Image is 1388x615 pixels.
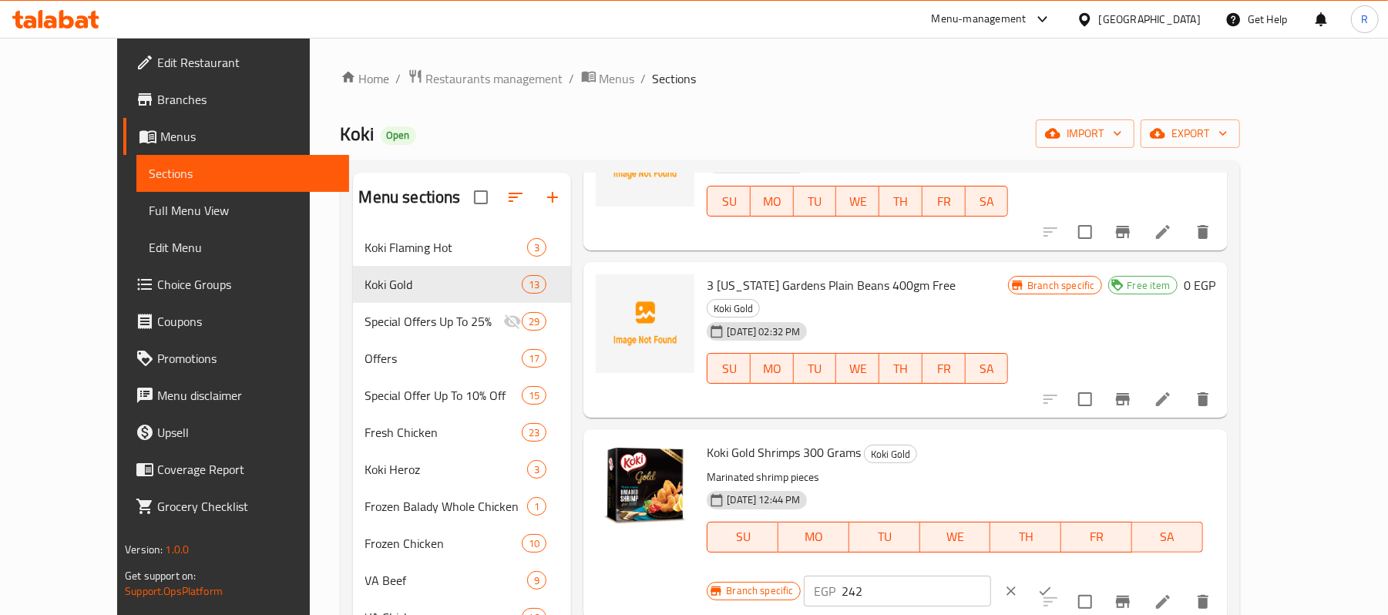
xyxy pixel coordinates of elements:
button: SA [966,353,1009,384]
span: Koki Gold Shrimps 300 Grams [707,441,861,464]
span: [DATE] 12:44 PM [721,492,806,507]
span: 3 [528,240,546,255]
span: 3 [US_STATE] Gardens Plain Beans 400gm Free [707,274,956,297]
span: Offers [365,349,523,368]
span: Sections [653,69,697,88]
button: delete [1185,381,1222,418]
button: WE [836,353,879,384]
span: Version: [125,539,163,560]
div: Offers17 [353,340,572,377]
span: Sections [149,164,337,183]
span: TU [855,526,914,548]
svg: Inactive section [503,312,522,331]
span: MO [757,358,788,380]
div: Frozen Balady Whole Chicken1 [353,488,572,525]
span: Select all sections [465,181,497,213]
span: Koki [341,116,375,151]
span: Special Offer Up To 10% Off [365,386,523,405]
span: 17 [523,351,546,366]
button: MO [751,186,794,217]
span: TU [800,358,831,380]
span: WE [842,190,873,213]
button: WE [836,186,879,217]
span: Choice Groups [157,275,337,294]
div: items [522,312,546,331]
div: Menu-management [932,10,1027,29]
li: / [396,69,402,88]
span: Restaurants management [426,69,563,88]
div: [GEOGRAPHIC_DATA] [1099,11,1201,28]
a: Coverage Report [123,451,349,488]
p: Marinated shrimp pieces [707,468,1202,487]
span: 23 [523,425,546,440]
div: Koki Gold13 [353,266,572,303]
span: 3 [528,462,546,477]
button: FR [1061,522,1132,553]
span: Sort sections [497,179,534,216]
a: Restaurants management [408,69,563,89]
span: Coupons [157,312,337,331]
div: items [522,534,546,553]
a: Edit menu item [1154,390,1172,408]
span: WE [842,358,873,380]
span: 1.0.0 [165,539,189,560]
span: Menu disclaimer [157,386,337,405]
span: Free item [1121,278,1177,293]
a: Edit Restaurant [123,44,349,81]
span: Koki Flaming Hot [365,238,528,257]
span: TH [886,358,916,380]
img: 3 California Gardens Plain Beans 400gm Free [596,274,694,373]
div: Open [381,126,416,145]
span: VA Beef [365,571,528,590]
a: Sections [136,155,349,192]
a: Menus [581,69,635,89]
a: Home [341,69,390,88]
span: Menus [600,69,635,88]
button: clear [994,574,1028,608]
a: Menus [123,118,349,155]
div: items [527,497,546,516]
span: Grocery Checklist [157,497,337,516]
span: MO [785,526,843,548]
div: Special Offer Up To 10% Off15 [353,377,572,414]
input: Please enter price [842,576,991,607]
span: SA [972,358,1003,380]
a: Support.OpsPlatform [125,581,223,601]
a: Promotions [123,340,349,377]
a: Full Menu View [136,192,349,229]
button: TH [879,186,923,217]
span: Koki Gold [707,300,759,318]
button: delete [1185,213,1222,250]
span: Branch specific [1021,278,1101,293]
div: Koki Flaming Hot3 [353,229,572,266]
span: FR [1067,526,1126,548]
div: items [522,275,546,294]
span: Menus [160,127,337,146]
button: ok [1028,574,1062,608]
span: Select to update [1069,383,1101,415]
div: Koki Heroz3 [353,451,572,488]
span: Special Offers Up To 25% [365,312,504,331]
button: Add section [534,179,571,216]
button: FR [923,186,966,217]
p: EGP [815,582,836,600]
span: TH [996,526,1055,548]
span: FR [929,190,960,213]
span: 9 [528,573,546,588]
li: / [641,69,647,88]
span: FR [929,358,960,380]
a: Edit Menu [136,229,349,266]
a: Coupons [123,303,349,340]
a: Choice Groups [123,266,349,303]
button: SU [707,353,751,384]
span: 13 [523,277,546,292]
h6: 0 EGP [1184,274,1215,296]
span: [DATE] 02:32 PM [721,324,806,339]
span: Frozen Chicken [365,534,523,553]
span: Branch specific [720,583,799,598]
li: / [570,69,575,88]
span: Edit Menu [149,238,337,257]
span: R [1361,11,1368,28]
a: Edit menu item [1154,593,1172,611]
